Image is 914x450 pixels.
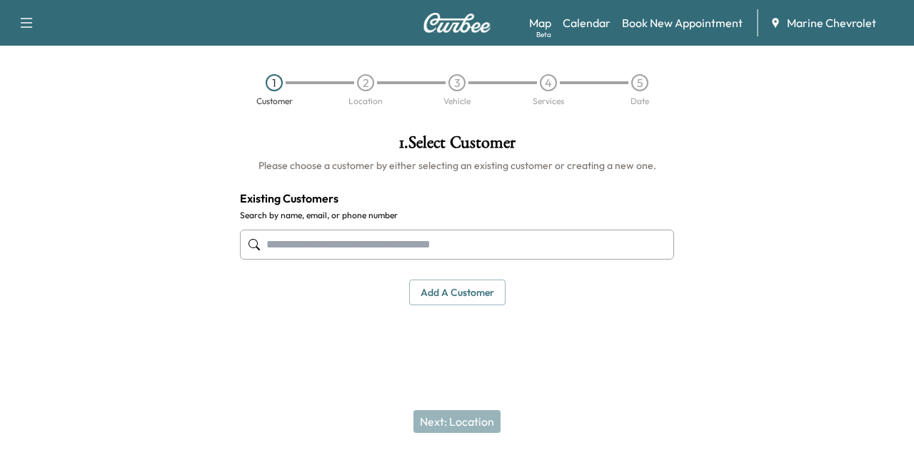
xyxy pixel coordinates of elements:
div: 1 [266,74,283,91]
div: 5 [631,74,648,91]
button: Add a customer [409,280,506,306]
label: Search by name, email, or phone number [240,210,674,221]
h6: Please choose a customer by either selecting an existing customer or creating a new one. [240,158,674,173]
img: Curbee Logo [423,13,491,33]
span: Marine Chevrolet [787,14,876,31]
a: Calendar [563,14,611,31]
a: Book New Appointment [622,14,743,31]
div: Beta [536,29,551,40]
div: Location [348,97,383,106]
div: Services [533,97,564,106]
h4: Existing Customers [240,190,674,207]
div: 4 [540,74,557,91]
a: MapBeta [529,14,551,31]
div: 3 [448,74,466,91]
div: Date [631,97,649,106]
div: Vehicle [443,97,471,106]
h1: 1 . Select Customer [240,134,674,158]
div: Customer [256,97,293,106]
div: 2 [357,74,374,91]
